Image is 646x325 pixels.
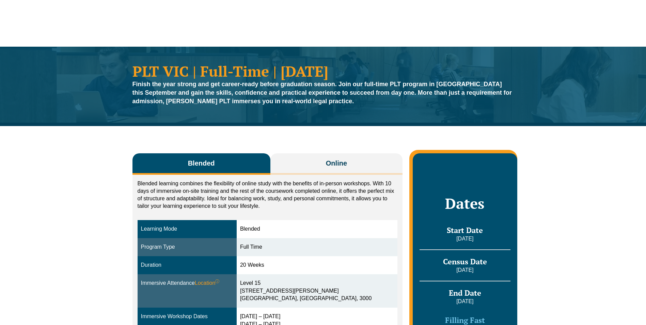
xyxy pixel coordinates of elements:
div: Duration [141,261,233,269]
div: Immersive Attendance [141,279,233,287]
div: Blended [240,225,394,233]
h1: PLT VIC | Full-Time | [DATE] [132,64,514,78]
p: [DATE] [420,235,510,243]
span: End Date [449,288,481,298]
div: Immersive Workshop Dates [141,313,233,321]
div: Program Type [141,243,233,251]
strong: Finish the year strong and get career-ready before graduation season. Join our full-time PLT prog... [132,81,512,105]
sup: ⓘ [215,279,219,284]
div: 20 Weeks [240,261,394,269]
span: Blended [188,158,215,168]
span: Online [326,158,347,168]
span: Filling Fast [445,315,485,325]
p: Blended learning combines the flexibility of online study with the benefits of in-person workshop... [138,180,398,210]
span: Location [195,279,220,287]
p: [DATE] [420,298,510,305]
div: Learning Mode [141,225,233,233]
span: Start Date [447,225,483,235]
h2: Dates [420,195,510,212]
p: [DATE] [420,266,510,274]
div: Full Time [240,243,394,251]
div: Level 15 [STREET_ADDRESS][PERSON_NAME] [GEOGRAPHIC_DATA], [GEOGRAPHIC_DATA], 3000 [240,279,394,303]
span: Census Date [443,257,487,266]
